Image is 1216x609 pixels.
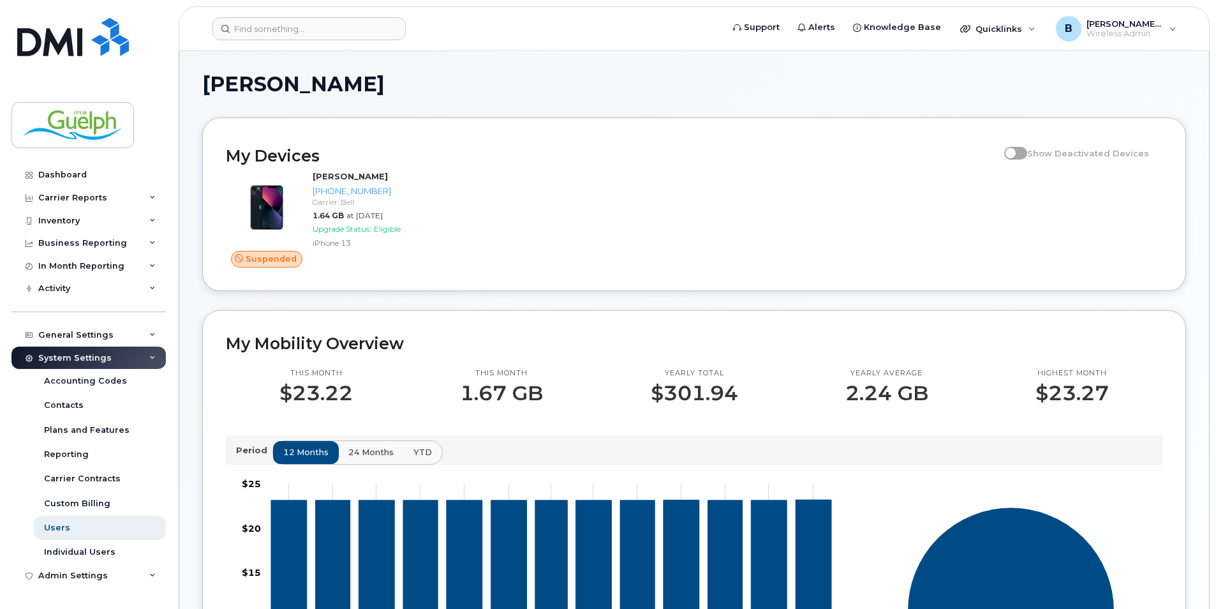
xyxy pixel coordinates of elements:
tspan: $20 [242,522,261,534]
h2: My Devices [226,146,998,165]
span: 1.64 GB [313,211,344,220]
p: 1.67 GB [460,382,543,405]
a: Suspended[PERSON_NAME][PHONE_NUMBER]Carrier: Bell1.64 GBat [DATE]Upgrade Status:EligibleiPhone 13 [226,170,449,267]
span: [PERSON_NAME] [202,75,385,94]
p: $23.22 [279,382,353,405]
p: Period [236,444,272,456]
p: $301.94 [651,382,738,405]
span: at [DATE] [346,211,383,220]
span: Show Deactivated Devices [1027,148,1149,158]
p: Highest month [1035,368,1109,379]
tspan: $15 [242,567,261,578]
div: [PHONE_NUMBER] [313,185,443,197]
h2: My Mobility Overview [226,334,1162,353]
p: $23.27 [1035,382,1109,405]
span: Upgrade Status: [313,224,371,234]
input: Show Deactivated Devices [1004,141,1014,151]
span: Suspended [246,253,297,265]
p: This month [279,368,353,379]
div: iPhone 13 [313,237,443,248]
strong: [PERSON_NAME] [313,171,388,181]
span: Eligible [374,224,401,234]
div: Carrier: Bell [313,197,443,207]
p: Yearly average [845,368,928,379]
span: 24 months [348,446,394,458]
p: 2.24 GB [845,382,928,405]
tspan: $25 [242,478,261,490]
img: image20231002-3703462-1ig824h.jpeg [236,177,297,238]
span: YTD [413,446,432,458]
p: Yearly total [651,368,738,379]
p: This month [460,368,543,379]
